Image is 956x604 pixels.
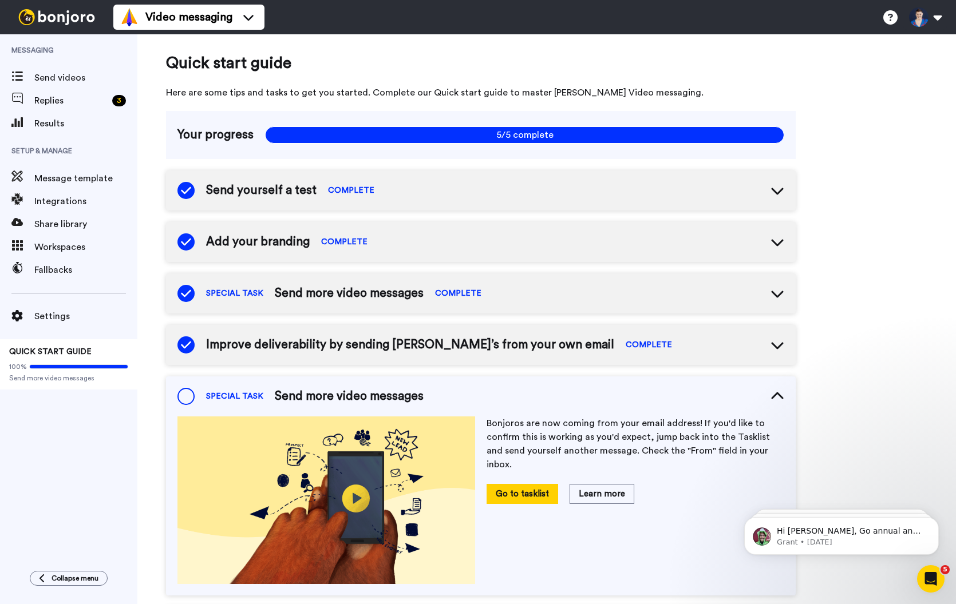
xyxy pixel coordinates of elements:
span: COMPLETE [626,339,672,351]
span: COMPLETE [328,185,374,196]
span: 5/5 complete [265,126,784,144]
span: COMPLETE [435,288,481,299]
button: Go to tasklist [487,484,558,504]
img: e5a49badc6e6b37b94cffd6618ceff75.png [177,416,475,584]
span: Send more video messages [275,388,424,405]
iframe: Intercom live chat [917,565,945,593]
span: Share library [34,217,137,231]
div: 3 [112,95,126,106]
button: Learn more [570,484,634,504]
p: Bonjoros are now coming from your email address! If you'd like to confirm this is working as you'... [487,416,784,471]
span: Integrations [34,194,137,208]
button: Collapse menu [30,571,108,586]
span: SPECIAL TASK [206,391,263,402]
span: Add your branding [206,233,310,251]
span: Workspaces [34,240,137,254]
span: Results [34,117,137,130]
span: Your progress [177,126,254,144]
span: Fallbacks [34,263,137,277]
span: Video messaging [145,9,232,25]
span: QUICK START GUIDE [9,348,92,356]
span: Send more video messages [9,373,128,383]
span: 100% [9,362,27,371]
iframe: Intercom notifications message [727,493,956,573]
span: Quick start guide [166,51,796,74]
img: vm-color.svg [120,8,139,26]
span: Send videos [34,71,137,85]
span: COMPLETE [321,236,368,248]
img: bj-logo-header-white.svg [14,9,100,25]
span: Send more video messages [275,285,424,302]
span: 5 [941,565,950,574]
span: Send yourself a test [206,182,317,199]
span: Settings [34,309,137,323]
span: Collapse menu [52,574,98,583]
span: Here are some tips and tasks to get you started. Complete our Quick start guide to master [PERSON... [166,86,796,100]
span: Replies [34,94,108,108]
span: Message template [34,172,137,185]
span: SPECIAL TASK [206,288,263,299]
span: Improve deliverability by sending [PERSON_NAME]’s from your own email [206,336,614,353]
